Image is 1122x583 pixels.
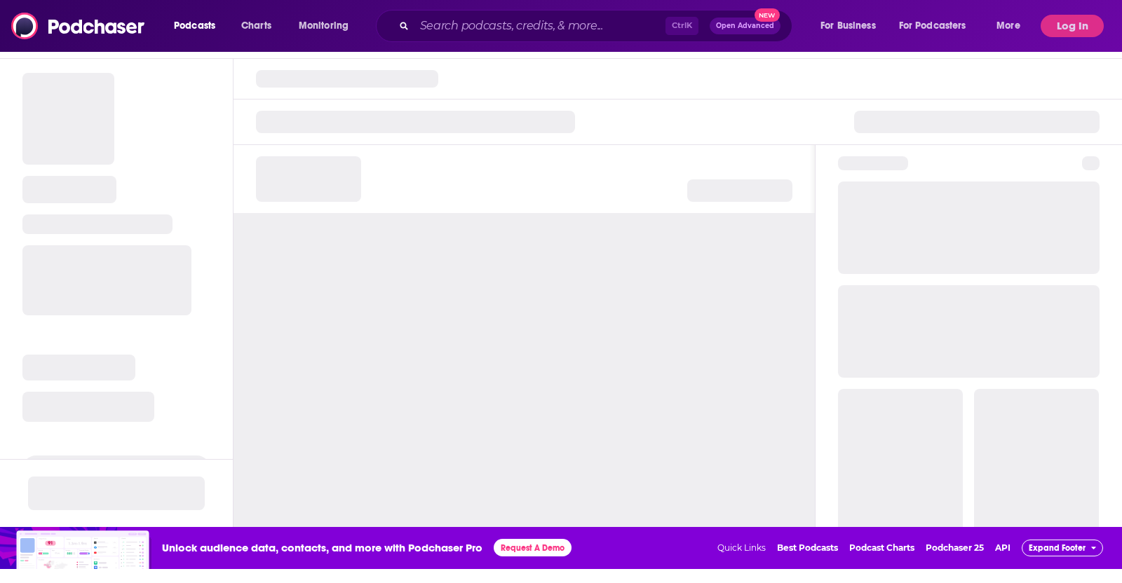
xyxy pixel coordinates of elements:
[987,15,1038,37] button: open menu
[164,15,234,37] button: open menu
[1029,543,1086,553] span: Expand Footer
[716,22,774,29] span: Open Advanced
[16,530,151,569] img: Insights visual
[890,15,987,37] button: open menu
[414,15,665,37] input: Search podcasts, credits, & more...
[289,15,367,37] button: open menu
[849,542,914,553] a: Podcast Charts
[665,17,698,35] span: Ctrl K
[1022,540,1103,556] button: Expand Footer
[494,539,572,556] button: Request A Demo
[162,541,482,554] span: Unlock audience data, contacts, and more with Podchaser Pro
[174,16,215,36] span: Podcasts
[232,15,280,37] a: Charts
[755,8,780,22] span: New
[996,16,1020,36] span: More
[241,16,271,36] span: Charts
[820,16,876,36] span: For Business
[299,16,349,36] span: Monitoring
[11,13,146,39] img: Podchaser - Follow, Share and Rate Podcasts
[389,10,806,42] div: Search podcasts, credits, & more...
[1041,15,1104,37] button: Log In
[995,542,1011,553] a: API
[926,542,984,553] a: Podchaser 25
[710,18,780,34] button: Open AdvancedNew
[899,16,966,36] span: For Podcasters
[811,15,893,37] button: open menu
[777,542,838,553] a: Best Podcasts
[717,542,766,553] span: Quick Links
